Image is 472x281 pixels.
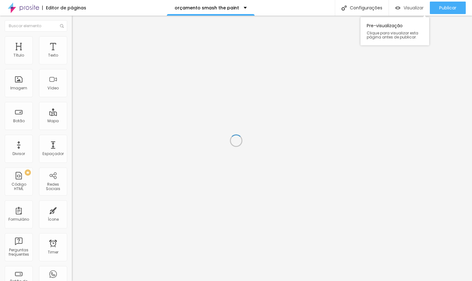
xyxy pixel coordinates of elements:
[47,86,59,90] div: Vídeo
[360,17,429,45] div: Pre-visualização
[389,2,430,14] button: Visualizar
[41,182,65,191] div: Redes Sociais
[8,217,29,222] div: Formulário
[341,5,347,11] img: Icone
[47,119,59,123] div: Mapa
[5,20,67,32] input: Buscar elemento
[42,152,64,156] div: Espaçador
[48,250,58,254] div: Timer
[13,119,25,123] div: Botão
[48,217,59,222] div: Ícone
[13,53,24,58] div: Título
[175,6,239,10] p: orçamento smash the paint
[6,182,31,191] div: Código HTML
[439,5,456,10] span: Publicar
[42,6,86,10] div: Editor de páginas
[6,248,31,257] div: Perguntas frequentes
[430,2,466,14] button: Publicar
[367,31,423,39] span: Clique para visualizar esta página antes de publicar.
[12,152,25,156] div: Divisor
[48,53,58,58] div: Texto
[404,5,424,10] span: Visualizar
[10,86,27,90] div: Imagem
[60,24,64,28] img: Icone
[395,5,400,11] img: view-1.svg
